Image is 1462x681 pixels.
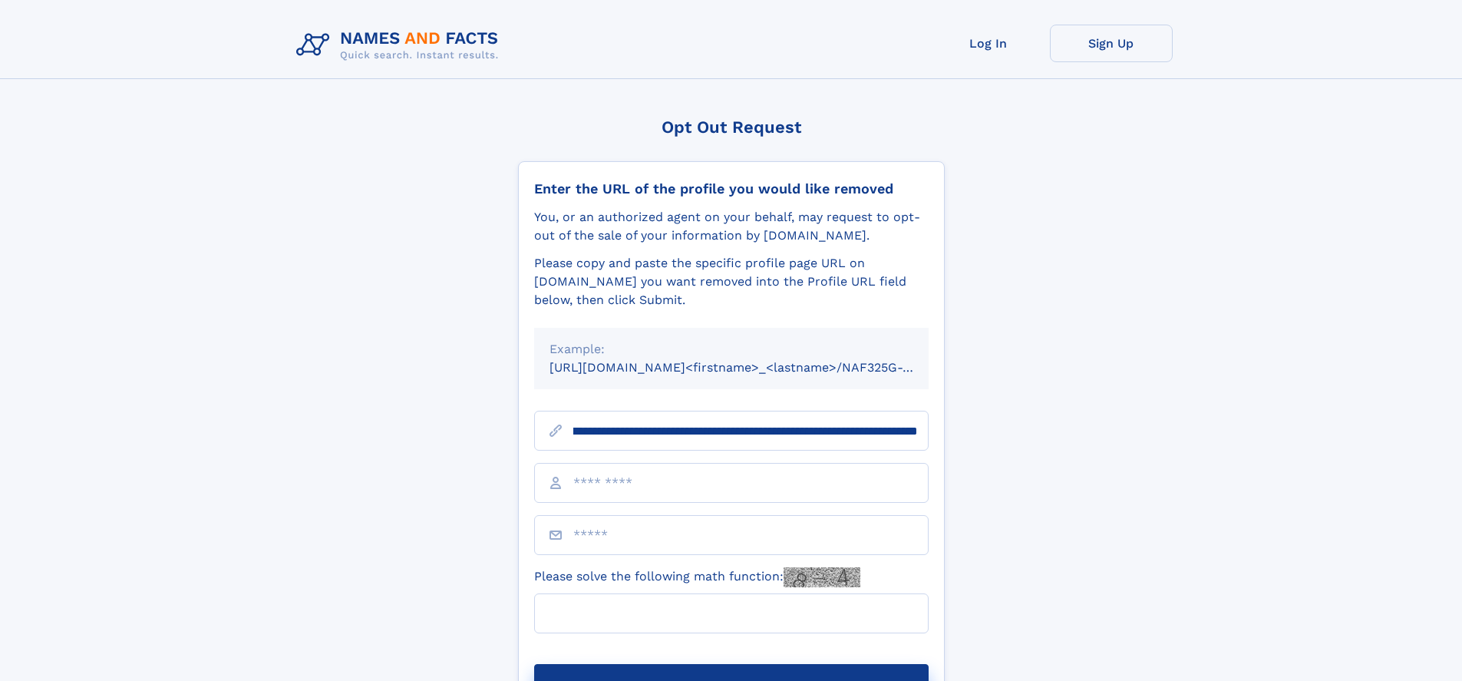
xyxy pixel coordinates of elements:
[534,208,929,245] div: You, or an authorized agent on your behalf, may request to opt-out of the sale of your informatio...
[518,117,945,137] div: Opt Out Request
[534,567,860,587] label: Please solve the following math function:
[290,25,511,66] img: Logo Names and Facts
[927,25,1050,62] a: Log In
[534,180,929,197] div: Enter the URL of the profile you would like removed
[549,340,913,359] div: Example:
[534,254,929,309] div: Please copy and paste the specific profile page URL on [DOMAIN_NAME] you want removed into the Pr...
[1050,25,1173,62] a: Sign Up
[549,360,958,375] small: [URL][DOMAIN_NAME]<firstname>_<lastname>/NAF325G-xxxxxxxx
